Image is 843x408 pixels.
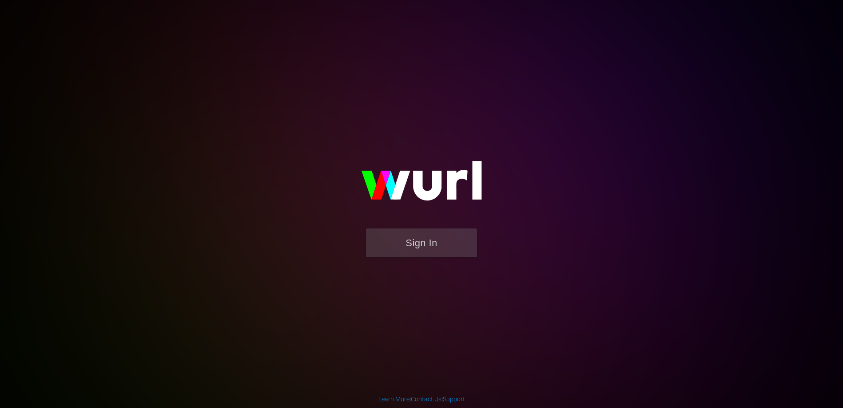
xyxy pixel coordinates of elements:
a: Support [443,396,465,403]
button: Sign In [366,228,477,257]
a: Contact Us [411,396,441,403]
div: | | [378,395,465,404]
img: wurl-logo-on-black-223613ac3d8ba8fe6dc639794a292ebdb59501304c7dfd60c99c58986ef67473.svg [333,142,510,228]
a: Learn More [378,396,410,403]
